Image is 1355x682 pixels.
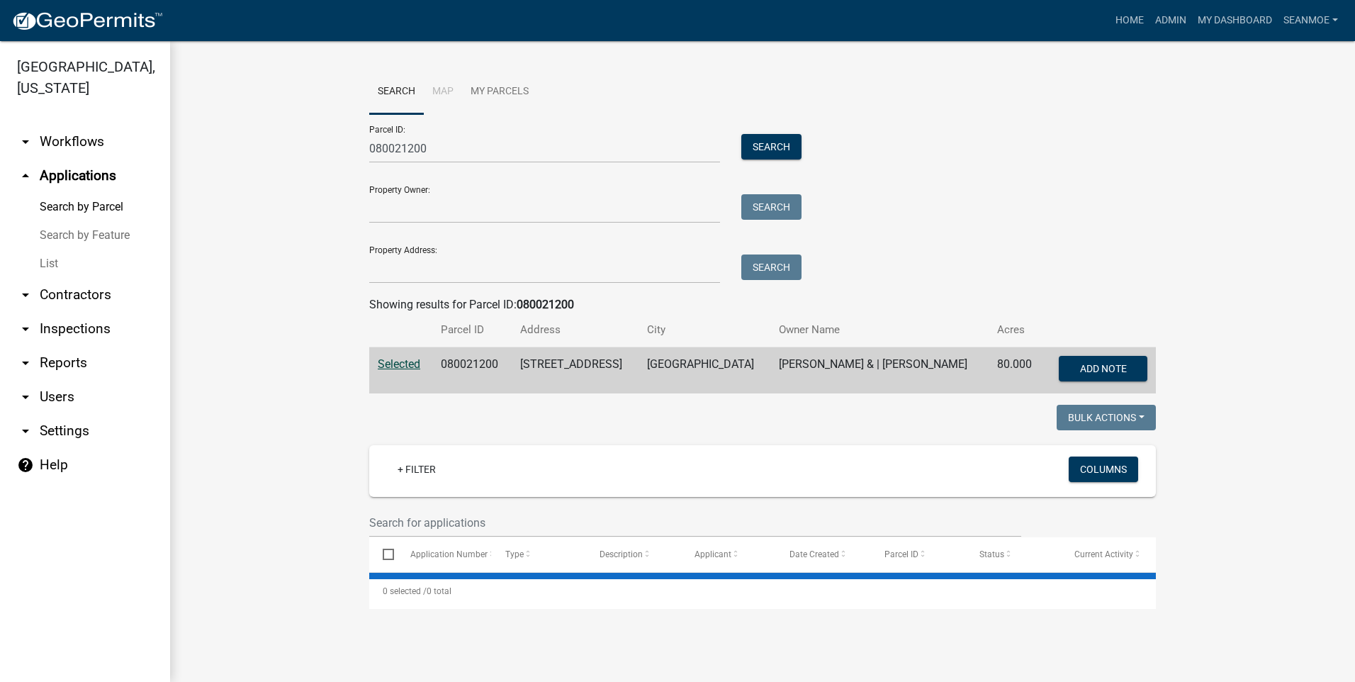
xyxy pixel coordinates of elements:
[1079,363,1126,374] span: Add Note
[491,537,586,571] datatable-header-cell: Type
[1074,549,1133,559] span: Current Activity
[386,457,447,482] a: + Filter
[966,537,1061,571] datatable-header-cell: Status
[512,347,639,394] td: [STREET_ADDRESS]
[776,537,871,571] datatable-header-cell: Date Created
[383,586,427,596] span: 0 selected /
[17,286,34,303] i: arrow_drop_down
[1061,537,1156,571] datatable-header-cell: Current Activity
[639,347,770,394] td: [GEOGRAPHIC_DATA]
[681,537,776,571] datatable-header-cell: Applicant
[989,347,1044,394] td: 80.000
[770,347,989,394] td: [PERSON_NAME] & | [PERSON_NAME]
[505,549,524,559] span: Type
[517,298,574,311] strong: 080021200
[410,549,488,559] span: Application Number
[17,320,34,337] i: arrow_drop_down
[1069,457,1138,482] button: Columns
[1192,7,1278,34] a: My Dashboard
[770,313,989,347] th: Owner Name
[17,354,34,371] i: arrow_drop_down
[979,549,1004,559] span: Status
[741,194,802,220] button: Search
[1057,405,1156,430] button: Bulk Actions
[17,423,34,440] i: arrow_drop_down
[789,549,839,559] span: Date Created
[639,313,770,347] th: City
[741,134,802,160] button: Search
[462,69,537,115] a: My Parcels
[1059,356,1147,381] button: Add Note
[369,296,1156,313] div: Showing results for Parcel ID:
[1110,7,1149,34] a: Home
[695,549,731,559] span: Applicant
[432,347,512,394] td: 080021200
[586,537,681,571] datatable-header-cell: Description
[871,537,966,571] datatable-header-cell: Parcel ID
[989,313,1044,347] th: Acres
[17,388,34,406] i: arrow_drop_down
[369,537,396,571] datatable-header-cell: Select
[1149,7,1192,34] a: Admin
[1278,7,1344,34] a: SeanMoe
[741,255,802,280] button: Search
[884,549,918,559] span: Parcel ID
[17,167,34,184] i: arrow_drop_up
[369,574,1156,609] div: 0 total
[512,313,639,347] th: Address
[17,133,34,150] i: arrow_drop_down
[369,508,1021,537] input: Search for applications
[432,313,512,347] th: Parcel ID
[600,549,643,559] span: Description
[378,357,420,371] a: Selected
[396,537,491,571] datatable-header-cell: Application Number
[17,457,34,474] i: help
[369,69,424,115] a: Search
